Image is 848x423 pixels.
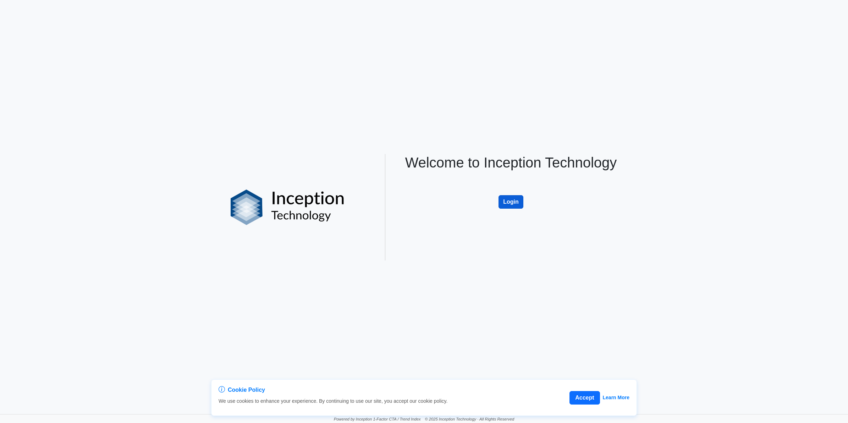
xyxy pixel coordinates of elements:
[228,386,265,394] span: Cookie Policy
[398,154,624,171] h1: Welcome to Inception Technology
[219,397,447,405] p: We use cookies to enhance your experience. By continuing to use our site, you accept our cookie p...
[569,391,600,405] button: Accept
[231,189,345,225] img: logo%20black.png
[499,195,523,209] button: Login
[499,188,523,194] a: Login
[603,394,629,401] a: Learn More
